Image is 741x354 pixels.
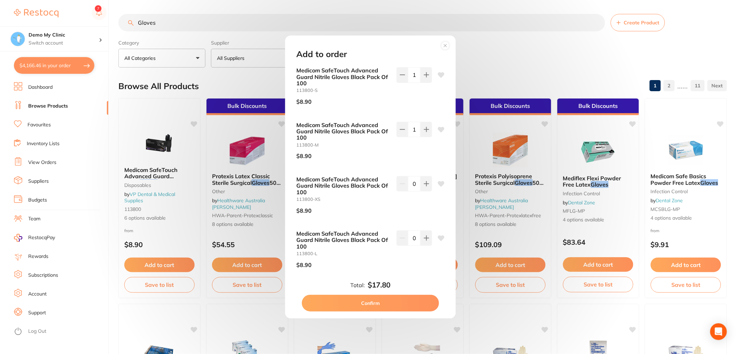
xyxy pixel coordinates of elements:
[296,230,391,250] b: Medicom SafeTouch Advanced Guard Nitrile Gloves Black Pack Of 100
[351,282,365,288] label: Total:
[296,88,391,93] small: 113800-S
[296,49,347,59] h2: Add to order
[710,323,727,340] div: Open Intercom Messenger
[296,197,391,202] small: 113800-XS
[296,142,391,148] small: 113800-M
[296,207,312,214] p: $8.90
[296,251,391,256] small: 113800-L
[296,262,312,268] p: $8.90
[296,176,391,195] b: Medicom SafeTouch Advanced Guard Nitrile Gloves Black Pack Of 100
[296,67,391,86] b: Medicom SafeTouch Advanced Guard Nitrile Gloves Black Pack Of 100
[296,122,391,141] b: Medicom SafeTouch Advanced Guard Nitrile Gloves Black Pack Of 100
[302,295,439,312] button: Confirm
[368,281,391,289] b: $17.80
[296,153,312,159] p: $8.90
[296,99,312,105] p: $8.90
